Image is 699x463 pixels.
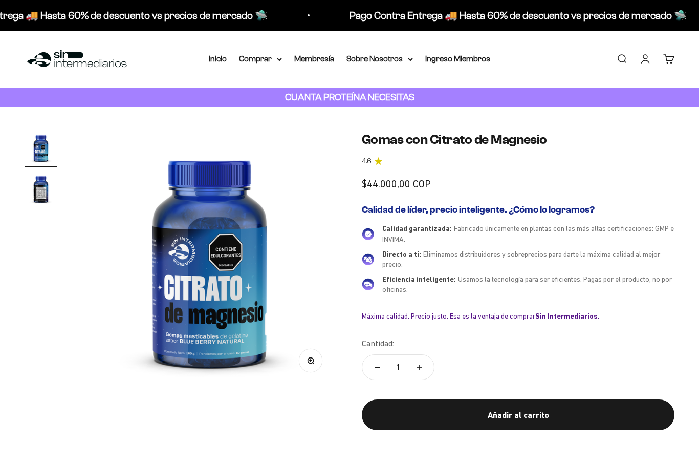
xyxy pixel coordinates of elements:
sale-price: $44.000,00 COP [362,176,431,192]
div: Añadir al carrito [382,409,654,422]
img: Gomas con Citrato de Magnesio [25,132,57,164]
img: Directo a ti [362,253,374,265]
b: Sin Intermediarios. [535,312,600,320]
summary: Comprar [239,52,282,66]
img: Gomas con Citrato de Magnesio [82,132,337,387]
img: Gomas con Citrato de Magnesio [25,173,57,205]
button: Ir al artículo 1 [25,132,57,167]
strong: CUANTA PROTEÍNA NECESITAS [285,92,414,102]
span: 4.6 [362,156,372,167]
span: Eliminamos distribuidores y sobreprecios para darte la máxima calidad al mejor precio. [382,250,660,269]
img: Eficiencia inteligente [362,278,374,290]
button: Reducir cantidad [362,355,392,380]
div: Máxima calidad. Precio justo. Esa es la ventaja de comprar [362,311,674,321]
span: Eficiencia inteligente: [382,275,456,283]
label: Cantidad: [362,337,394,350]
h2: Calidad de líder, precio inteligente. ¿Cómo lo logramos? [362,204,674,216]
button: Ir al artículo 2 [25,173,57,208]
span: Directo a ti: [382,250,421,258]
a: 4.64.6 de 5.0 estrellas [362,156,674,167]
p: Pago Contra Entrega 🚚 Hasta 60% de descuento vs precios de mercado 🛸 [349,7,686,24]
h1: Gomas con Citrato de Magnesio [362,132,674,148]
span: Fabricado únicamente en plantas con las más altas certificaciones: GMP e INVIMA. [382,224,674,243]
button: Aumentar cantidad [404,355,434,380]
span: Calidad garantizada: [382,224,452,233]
span: Usamos la tecnología para ser eficientes. Pagas por el producto, no por oficinas. [382,275,672,294]
img: Calidad garantizada [362,228,374,240]
button: Añadir al carrito [362,399,674,430]
a: Membresía [294,54,334,63]
a: Ingreso Miembros [425,54,490,63]
a: Inicio [209,54,227,63]
summary: Sobre Nosotros [346,52,413,66]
